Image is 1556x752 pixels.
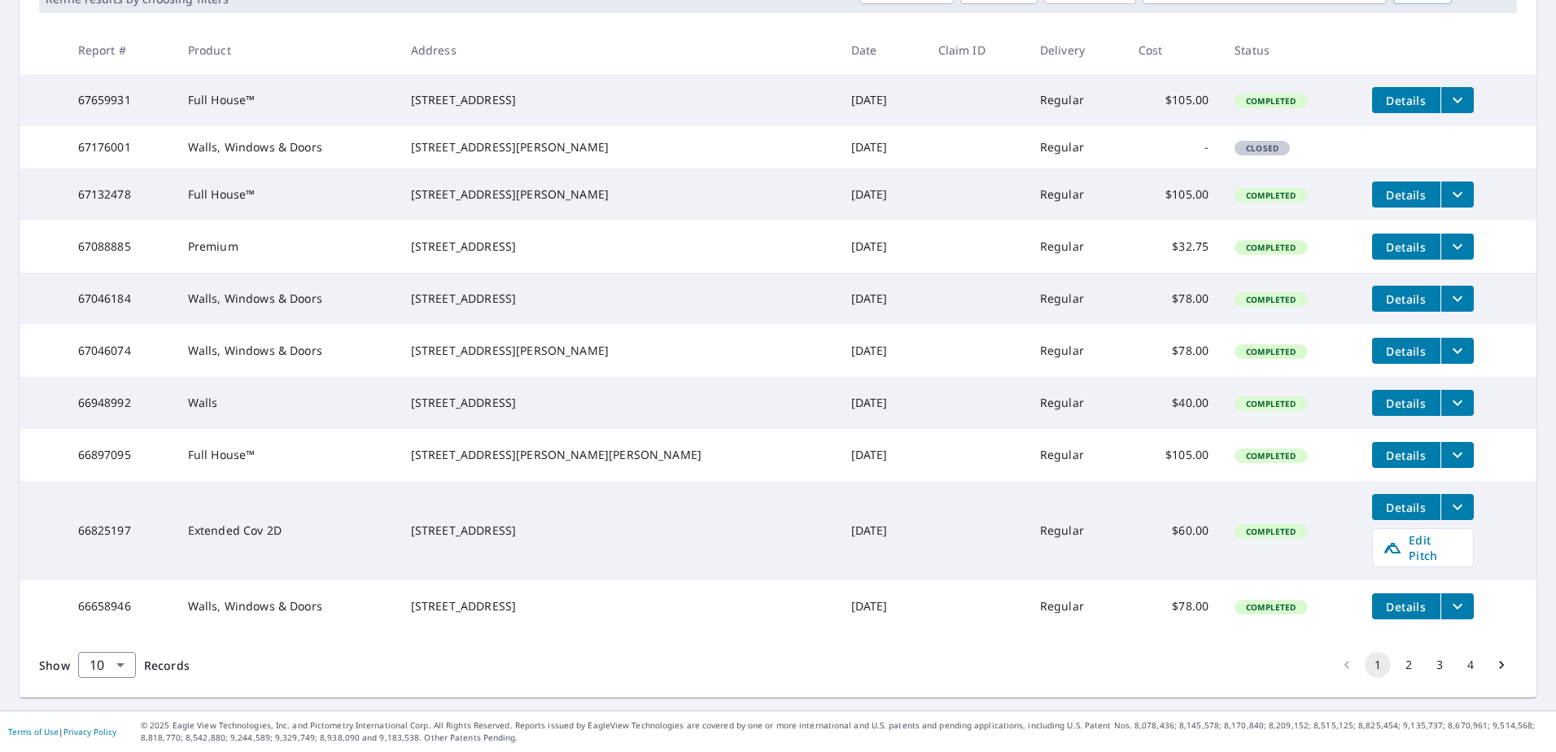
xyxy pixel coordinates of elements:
[1372,494,1440,520] button: detailsBtn-66825197
[175,126,398,168] td: Walls, Windows & Doors
[78,642,136,688] div: 10
[1027,126,1125,168] td: Regular
[1382,291,1431,307] span: Details
[1440,181,1474,208] button: filesDropdownBtn-67132478
[65,221,175,273] td: 67088885
[838,126,925,168] td: [DATE]
[1382,448,1431,463] span: Details
[1027,74,1125,126] td: Regular
[1125,26,1222,74] th: Cost
[8,727,116,737] p: |
[175,580,398,632] td: Walls, Windows & Doors
[175,26,398,74] th: Product
[1383,532,1463,563] span: Edit Pitch
[1125,273,1222,325] td: $78.00
[411,343,825,359] div: [STREET_ADDRESS][PERSON_NAME]
[1027,580,1125,632] td: Regular
[1382,599,1431,614] span: Details
[1372,593,1440,619] button: detailsBtn-66658946
[1027,377,1125,429] td: Regular
[1236,242,1305,253] span: Completed
[1440,338,1474,364] button: filesDropdownBtn-67046074
[1440,390,1474,416] button: filesDropdownBtn-66948992
[175,273,398,325] td: Walls, Windows & Doors
[8,726,59,737] a: Terms of Use
[175,377,398,429] td: Walls
[65,580,175,632] td: 66658946
[1125,580,1222,632] td: $78.00
[65,325,175,377] td: 67046074
[838,26,925,74] th: Date
[1372,286,1440,312] button: detailsBtn-67046184
[65,377,175,429] td: 66948992
[1440,234,1474,260] button: filesDropdownBtn-67088885
[411,238,825,255] div: [STREET_ADDRESS]
[1427,652,1453,678] button: Go to page 3
[1125,74,1222,126] td: $105.00
[1382,187,1431,203] span: Details
[63,726,116,737] a: Privacy Policy
[1382,396,1431,411] span: Details
[1365,652,1391,678] button: page 1
[411,447,825,463] div: [STREET_ADDRESS][PERSON_NAME][PERSON_NAME]
[1382,93,1431,108] span: Details
[1440,442,1474,468] button: filesDropdownBtn-66897095
[65,126,175,168] td: 67176001
[144,658,190,673] span: Records
[838,168,925,221] td: [DATE]
[65,481,175,580] td: 66825197
[1125,429,1222,481] td: $105.00
[1236,95,1305,107] span: Completed
[65,74,175,126] td: 67659931
[175,168,398,221] td: Full House™
[1125,168,1222,221] td: $105.00
[838,377,925,429] td: [DATE]
[1236,190,1305,201] span: Completed
[838,429,925,481] td: [DATE]
[1125,126,1222,168] td: -
[1027,221,1125,273] td: Regular
[838,481,925,580] td: [DATE]
[1236,294,1305,305] span: Completed
[398,26,838,74] th: Address
[1458,652,1484,678] button: Go to page 4
[1236,526,1305,537] span: Completed
[1396,652,1422,678] button: Go to page 2
[1372,87,1440,113] button: detailsBtn-67659931
[175,74,398,126] td: Full House™
[1236,398,1305,409] span: Completed
[838,74,925,126] td: [DATE]
[1372,234,1440,260] button: detailsBtn-67088885
[1440,494,1474,520] button: filesDropdownBtn-66825197
[1125,221,1222,273] td: $32.75
[925,26,1027,74] th: Claim ID
[1372,528,1474,567] a: Edit Pitch
[1382,239,1431,255] span: Details
[411,395,825,411] div: [STREET_ADDRESS]
[65,273,175,325] td: 67046184
[141,719,1548,744] p: © 2025 Eagle View Technologies, Inc. and Pictometry International Corp. All Rights Reserved. Repo...
[838,273,925,325] td: [DATE]
[65,429,175,481] td: 66897095
[175,429,398,481] td: Full House™
[1027,481,1125,580] td: Regular
[411,522,825,539] div: [STREET_ADDRESS]
[1236,601,1305,613] span: Completed
[1372,442,1440,468] button: detailsBtn-66897095
[1372,390,1440,416] button: detailsBtn-66948992
[1372,181,1440,208] button: detailsBtn-67132478
[1125,325,1222,377] td: $78.00
[1440,593,1474,619] button: filesDropdownBtn-66658946
[65,26,175,74] th: Report #
[1372,338,1440,364] button: detailsBtn-67046074
[1236,142,1288,154] span: Closed
[838,580,925,632] td: [DATE]
[1440,87,1474,113] button: filesDropdownBtn-67659931
[411,186,825,203] div: [STREET_ADDRESS][PERSON_NAME]
[1027,273,1125,325] td: Regular
[1331,652,1517,678] nav: pagination navigation
[411,92,825,108] div: [STREET_ADDRESS]
[1027,168,1125,221] td: Regular
[65,168,175,221] td: 67132478
[1125,481,1222,580] td: $60.00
